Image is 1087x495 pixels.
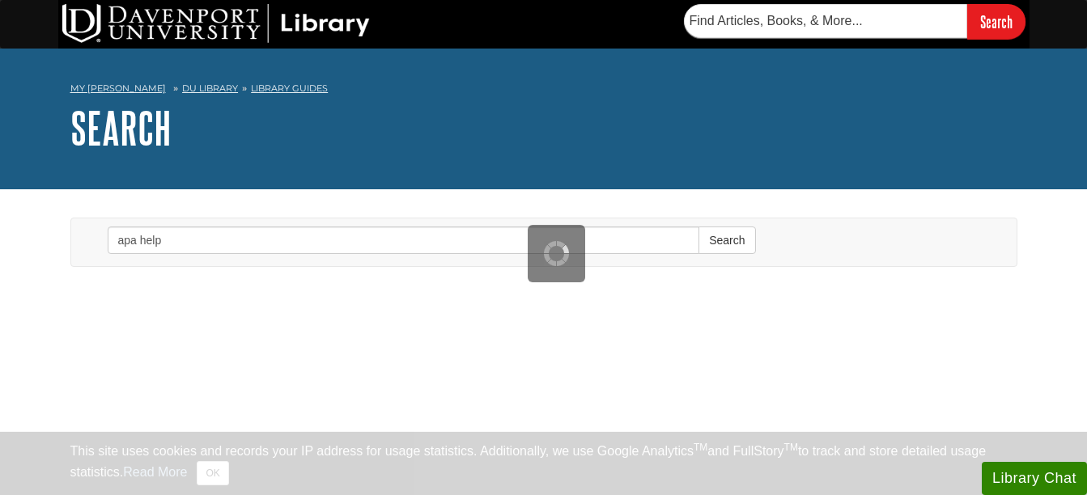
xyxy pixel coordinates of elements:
[197,461,228,485] button: Close
[982,462,1087,495] button: Library Chat
[123,465,187,479] a: Read More
[70,442,1017,485] div: This site uses cookies and records your IP address for usage statistics. Additionally, we use Goo...
[62,4,370,43] img: DU Library
[698,226,755,254] button: Search
[784,442,798,453] sup: TM
[684,4,1025,39] form: Searches DU Library's articles, books, and more
[70,78,1017,104] nav: breadcrumb
[251,82,328,94] a: Library Guides
[967,4,1025,39] input: Search
[684,4,967,38] input: Find Articles, Books, & More...
[70,104,1017,152] h1: Search
[108,226,700,254] input: Enter Search Words
[694,442,707,453] sup: TM
[544,241,569,266] img: Working...
[70,82,166,95] a: My [PERSON_NAME]
[182,82,238,94] a: DU Library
